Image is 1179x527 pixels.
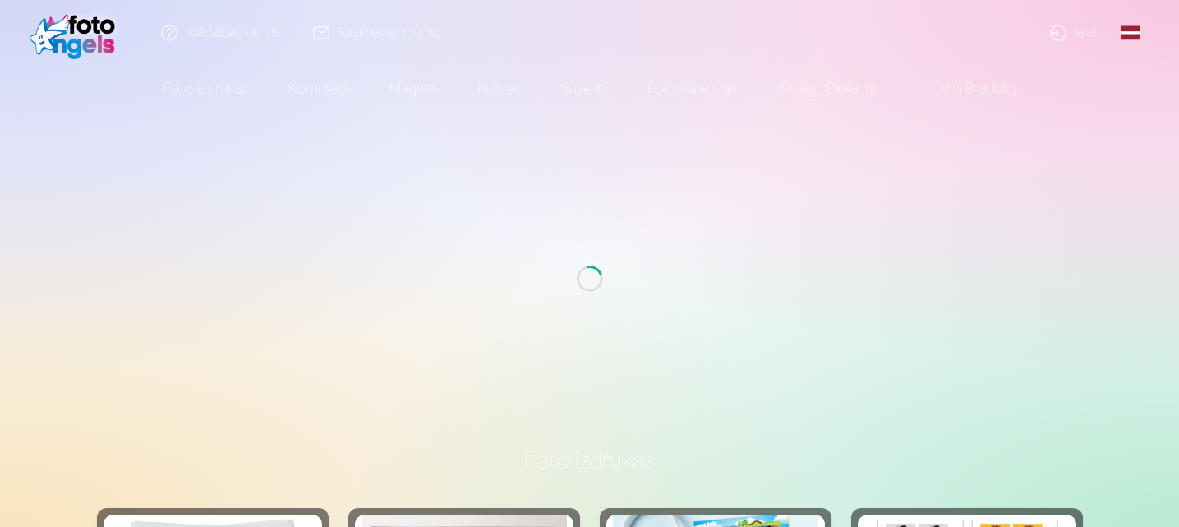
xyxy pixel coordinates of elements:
a: Atslēgu piekariņi [757,66,895,112]
a: Magnēti [370,66,458,112]
a: Komplekti [269,66,370,112]
h3: Foto izdrukas [110,446,1070,475]
a: Visi produkti [895,66,1036,112]
a: Krūzes [458,66,541,112]
a: Foto izdrukas [144,66,269,112]
a: Suvenīri [541,66,628,112]
a: Foto kalendāri [628,66,757,112]
img: /fa1 [30,7,124,59]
